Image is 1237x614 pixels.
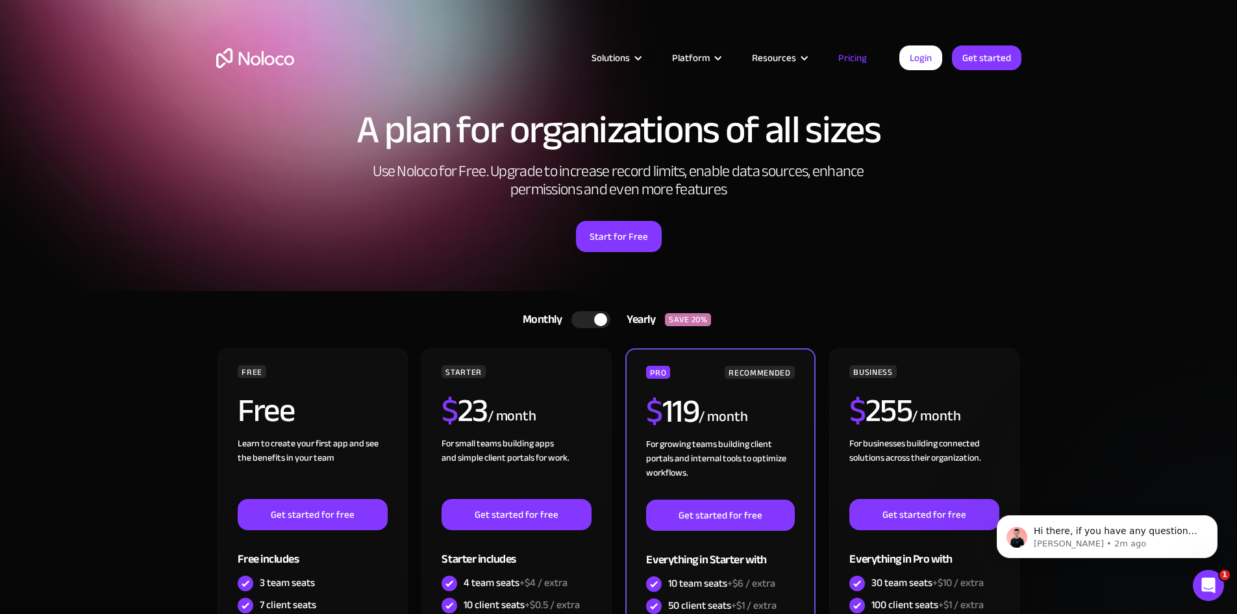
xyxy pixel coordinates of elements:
div: 3 team seats [260,576,315,590]
span: $ [646,381,662,442]
span: 1 [1219,570,1230,580]
span: +$10 / extra [932,573,984,593]
h2: 119 [646,395,699,428]
div: For businesses building connected solutions across their organization. ‍ [849,437,999,499]
div: 7 client seats [260,598,316,612]
div: Starter includes [442,530,591,572]
h1: A plan for organizations of all sizes [216,110,1021,149]
div: Free includes [238,530,387,572]
div: For growing teams building client portals and internal tools to optimize workflows. [646,437,794,500]
div: Yearly [610,310,665,329]
div: Learn to create your first app and see the benefits in your team ‍ [238,437,387,499]
div: Solutions [592,49,630,66]
a: Get started for free [442,499,591,530]
div: Everything in Starter with [646,531,794,573]
div: 30 team seats [871,576,984,590]
div: BUSINESS [849,365,896,378]
a: Start for Free [576,221,662,252]
iframe: Intercom notifications message [977,488,1237,579]
div: Everything in Pro with [849,530,999,572]
a: Pricing [822,49,883,66]
a: Get started for free [849,499,999,530]
span: $ [849,380,866,441]
iframe: Intercom live chat [1193,570,1224,601]
div: / month [699,407,747,428]
div: Monthly [506,310,572,329]
h2: 23 [442,394,488,427]
div: FREE [238,365,266,378]
div: / month [912,406,960,427]
div: For small teams building apps and simple client portals for work. ‍ [442,437,591,499]
span: +$6 / extra [727,574,775,593]
span: +$4 / extra [519,573,568,593]
div: SAVE 20% [665,313,711,326]
h2: Use Noloco for Free. Upgrade to increase record limits, enable data sources, enhance permissions ... [359,162,879,199]
div: STARTER [442,365,485,378]
a: Get started [952,45,1021,70]
h2: Free [238,394,294,427]
a: home [216,48,294,68]
div: 4 team seats [464,576,568,590]
div: 50 client seats [668,598,777,613]
div: PRO [646,366,670,379]
a: Get started for free [646,500,794,531]
a: Get started for free [238,499,387,530]
div: Resources [752,49,796,66]
div: Resources [736,49,822,66]
span: $ [442,380,458,441]
div: RECOMMENDED [725,366,794,379]
div: 10 team seats [668,576,775,591]
div: 10 client seats [464,598,580,612]
div: Solutions [575,49,656,66]
div: Platform [656,49,736,66]
a: Login [899,45,942,70]
div: Platform [672,49,710,66]
div: 100 client seats [871,598,984,612]
div: / month [488,406,536,427]
h2: 255 [849,394,912,427]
